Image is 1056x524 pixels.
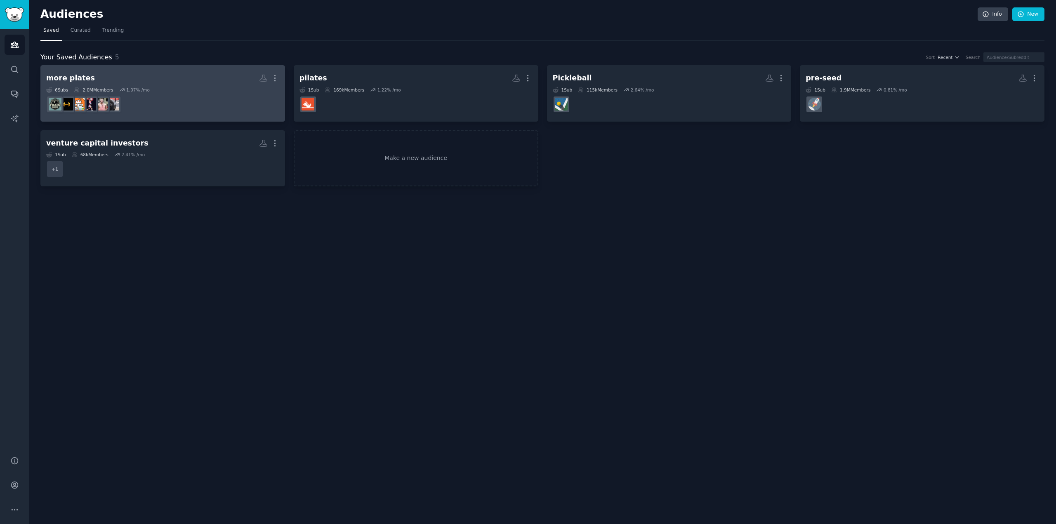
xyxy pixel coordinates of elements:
[46,73,95,83] div: more plates
[806,73,841,83] div: pre-seed
[926,54,935,60] div: Sort
[106,98,119,110] img: LiftingRoutines
[40,52,112,63] span: Your Saved Audiences
[806,87,825,93] div: 1 Sub
[121,152,145,157] div: 2.41 % /mo
[40,8,978,21] h2: Audiences
[95,98,108,110] img: moreplatesmoredates
[294,130,538,187] a: Make a new audience
[83,98,96,110] img: weightlifting
[547,65,792,122] a: Pickleball1Sub115kMembers2.64% /moPickleball
[808,98,821,110] img: startups
[40,65,285,122] a: more plates6Subs2.0MMembers1.07% /moLiftingRoutinesmoreplatesmoredatesweightliftingSupplementswor...
[578,87,618,93] div: 115k Members
[966,54,981,60] div: Search
[5,7,24,22] img: GummySearch logo
[102,27,124,34] span: Trending
[553,73,592,83] div: Pickleball
[99,24,127,41] a: Trending
[938,54,960,60] button: Recent
[46,87,68,93] div: 6 Sub s
[555,98,568,110] img: Pickleball
[49,98,61,110] img: GymMotivation
[60,98,73,110] img: workout
[40,130,285,187] a: venture capital investors1Sub68kMembers2.41% /mo+1
[978,7,1008,21] a: Info
[831,87,870,93] div: 1.9M Members
[800,65,1044,122] a: pre-seed1Sub1.9MMembers0.81% /mostartups
[115,53,119,61] span: 5
[46,160,64,178] div: + 1
[72,152,108,157] div: 68k Members
[299,87,319,93] div: 1 Sub
[46,138,148,148] div: venture capital investors
[74,87,113,93] div: 2.0M Members
[1012,7,1044,21] a: New
[983,52,1044,62] input: Audience/Subreddit
[294,65,538,122] a: pilates1Sub169kMembers1.22% /mopilates
[884,87,907,93] div: 0.81 % /mo
[68,24,94,41] a: Curated
[72,98,85,110] img: Supplements
[71,27,91,34] span: Curated
[126,87,150,93] div: 1.07 % /mo
[46,152,66,157] div: 1 Sub
[299,73,327,83] div: pilates
[302,98,314,110] img: pilates
[40,24,62,41] a: Saved
[377,87,401,93] div: 1.22 % /mo
[630,87,654,93] div: 2.64 % /mo
[43,27,59,34] span: Saved
[553,87,573,93] div: 1 Sub
[938,54,952,60] span: Recent
[325,87,364,93] div: 169k Members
